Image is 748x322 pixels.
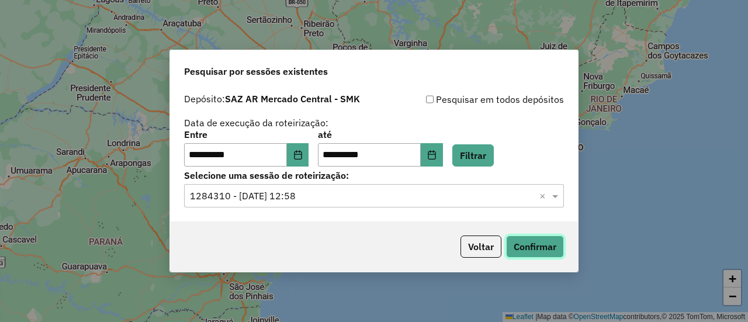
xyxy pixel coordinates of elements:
[184,64,328,78] span: Pesquisar por sessões existentes
[452,144,494,167] button: Filtrar
[184,127,309,141] label: Entre
[539,189,549,203] span: Clear all
[506,236,564,258] button: Confirmar
[184,116,328,130] label: Data de execução da roteirização:
[184,92,360,106] label: Depósito:
[421,143,443,167] button: Choose Date
[225,93,360,105] strong: SAZ AR Mercado Central - SMK
[287,143,309,167] button: Choose Date
[184,168,564,182] label: Selecione uma sessão de roteirização:
[374,92,564,106] div: Pesquisar em todos depósitos
[460,236,501,258] button: Voltar
[318,127,442,141] label: até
